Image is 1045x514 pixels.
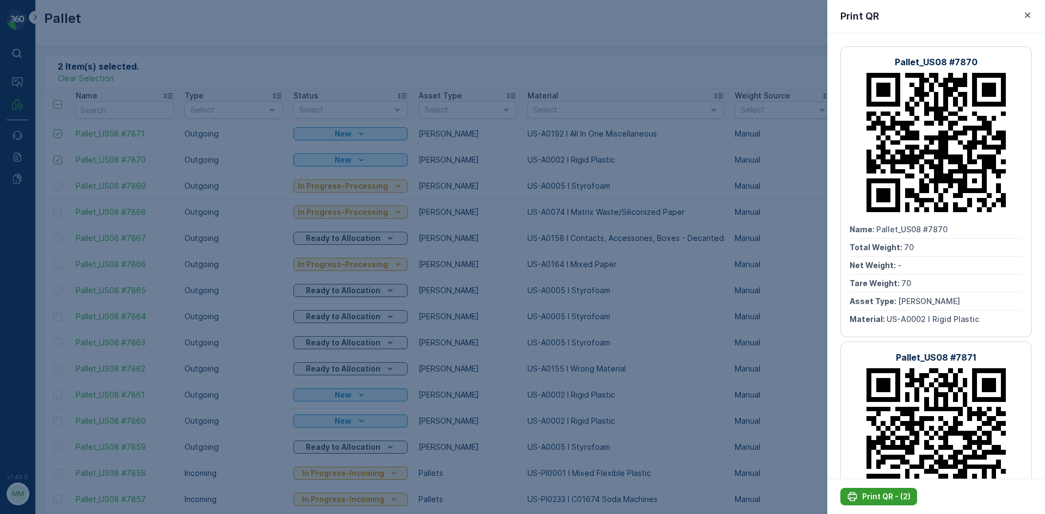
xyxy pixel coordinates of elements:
button: Print QR - (2) [840,488,917,505]
span: 70 [61,232,71,241]
p: Print QR [840,9,879,24]
span: Pallet_US08 #7870 [876,225,948,234]
span: Material : [9,268,46,277]
span: [PERSON_NAME] [898,296,960,306]
span: Total Weight : [850,243,904,252]
span: Asset Type : [9,250,58,259]
span: Total Weight : [9,196,64,206]
span: 70 [64,196,73,206]
span: 70 [901,278,911,288]
span: Net Weight : [9,214,57,224]
span: [PERSON_NAME] [58,250,120,259]
span: Net Weight : [850,261,898,270]
span: Pallet_US08 #7869 [36,178,107,188]
span: Name : [9,178,36,188]
span: Name : [850,225,876,234]
span: US-A0074 I Matrix Waste/Siliconized Paper [46,268,210,277]
p: Pallet_US08 #7871 [896,351,976,364]
span: - [57,214,61,224]
p: Pallet_US08 #7870 [895,55,978,69]
span: Tare Weight : [850,278,901,288]
p: Pallet_US08 #7869 [480,9,563,22]
span: Material : [850,314,887,324]
span: Tare Weight : [9,232,61,241]
p: Print QR - (2) [862,491,911,502]
span: Asset Type : [850,296,898,306]
span: US-A0002 I Rigid Plastic [887,314,979,324]
span: - [898,261,901,270]
span: 70 [904,243,914,252]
